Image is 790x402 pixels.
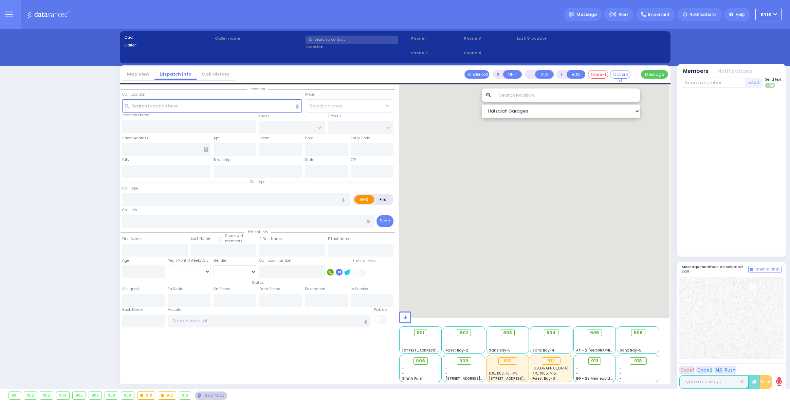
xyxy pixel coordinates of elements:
[374,195,393,204] label: Fire
[445,338,447,343] span: -
[489,343,491,348] span: -
[765,82,776,89] label: Turn off text
[532,376,555,381] span: Forest Bay-3
[351,286,368,292] label: In Service
[576,338,578,343] span: -
[122,286,139,292] label: Assigned
[305,157,314,163] label: State
[402,343,404,348] span: -
[402,338,404,343] span: -
[124,42,213,48] label: Caller:
[460,329,469,336] span: 902
[546,329,556,336] span: 904
[755,267,780,272] span: Internal Chat
[376,215,393,227] button: Send
[122,71,154,77] a: Map View
[445,376,510,381] span: [STREET_ADDRESS][PERSON_NAME]
[374,307,387,313] label: Pick up
[517,36,591,41] label: Last 3 location
[690,12,717,18] span: Notifications
[328,114,342,119] label: Cross 2
[353,259,376,264] label: Use Callback
[214,286,230,292] label: On Scene
[24,392,37,399] div: 902
[214,136,220,141] label: Apt
[154,71,197,77] a: Dispatch info
[402,376,424,381] span: Smith Farm
[124,35,213,40] label: Cad:
[634,358,642,364] span: 918
[535,70,554,79] button: ALS
[569,12,574,17] img: message.svg
[717,67,752,75] button: Notifications
[225,239,242,244] span: members
[633,329,643,336] span: 906
[620,343,622,348] span: -
[214,157,231,163] label: Township
[306,44,409,50] label: Location
[445,343,447,348] span: -
[683,67,709,75] button: Members
[158,392,176,399] div: 912
[259,136,270,141] label: Room
[351,136,370,141] label: Entry Code
[489,376,553,381] span: [STREET_ADDRESS][PERSON_NAME]
[56,392,70,399] div: 904
[204,147,208,152] span: Other building occupants
[310,103,342,109] span: Select an area
[588,70,608,79] button: Code-1
[168,286,183,292] label: En Route
[464,50,515,56] span: Phone 4
[445,366,447,371] span: -
[351,157,356,163] label: ZIP
[765,77,782,82] span: Send text
[89,392,102,399] div: 906
[576,348,626,353] span: AT - 2 [GEOGRAPHIC_DATA]
[305,286,325,292] label: Destination
[445,371,447,376] span: -
[755,8,782,21] button: KY18
[168,315,370,327] input: Search hospital
[532,338,534,343] span: -
[137,392,155,399] div: 910
[532,371,556,376] span: K75, K165, M15
[40,392,53,399] div: 903
[9,392,21,399] div: 901
[122,236,142,242] label: First Name
[648,12,670,18] span: Important
[567,70,585,79] button: BUS
[195,391,227,400] div: See map
[620,348,641,353] span: Sanz Bay-5
[576,11,597,18] span: Message
[498,357,517,365] div: 910
[191,236,210,241] label: Last Name
[576,371,578,376] span: -
[122,307,143,313] label: Back Home
[464,70,489,79] button: Transfer call
[532,366,568,371] span: Mount Sinai
[122,113,149,118] label: Location Name
[620,376,657,381] div: -
[122,157,129,163] label: City
[259,258,292,263] label: Call back number
[417,329,424,336] span: 901
[105,392,118,399] div: 908
[748,266,782,273] button: Internal Chat
[576,343,578,348] span: -
[244,229,271,235] span: Patient info
[576,376,614,381] span: BG - 29 Merriewold S.
[197,71,235,77] a: Call History
[489,371,517,376] span: K35, K82, K31, M3
[402,366,404,371] span: -
[246,179,269,184] span: Call type
[305,136,313,141] label: Floor
[416,358,425,364] span: 908
[495,88,640,102] input: Search location
[354,195,374,204] label: EMS
[682,265,748,274] h5: Message members on selected call
[489,338,491,343] span: -
[122,258,129,263] label: Age
[590,329,599,336] span: 905
[179,392,191,399] div: 913
[328,236,350,242] label: P Last Name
